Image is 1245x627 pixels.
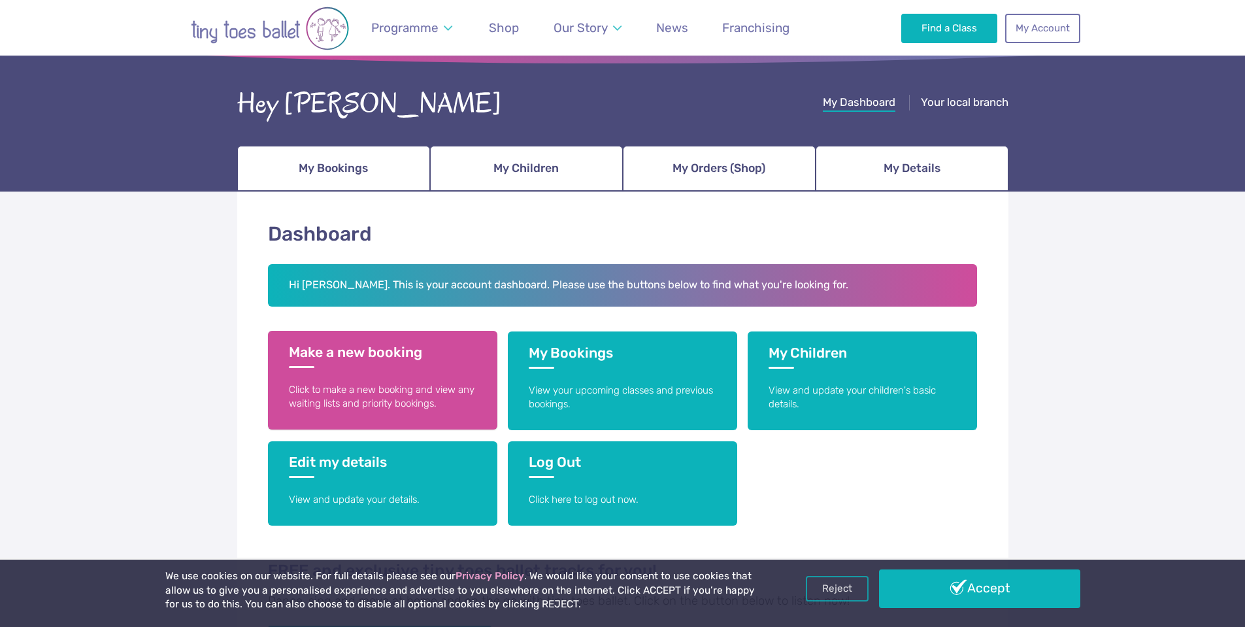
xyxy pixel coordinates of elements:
img: tiny toes ballet [165,7,374,50]
h2: Hi [PERSON_NAME]. This is your account dashboard. Please use the buttons below to find what you'r... [268,264,978,307]
p: Click here to log out now. [529,493,716,507]
p: Click to make a new booking and view any waiting lists and priority bookings. [289,383,476,411]
a: Log Out Click here to log out now. [508,441,737,526]
a: Find a Class [901,14,997,42]
h3: My Bookings [529,345,716,369]
h3: Make a new booking [289,344,476,368]
span: My Details [884,157,940,180]
span: Your local branch [921,95,1008,109]
p: View and update your children's basic details. [769,384,956,412]
h3: Log Out [529,454,716,478]
a: My Details [816,146,1008,192]
p: View your upcoming classes and previous bookings. [529,384,716,412]
a: Make a new booking Click to make a new booking and view any waiting lists and priority bookings. [268,331,497,430]
span: Our Story [554,20,608,35]
a: Franchising [716,12,796,43]
span: Shop [489,20,519,35]
a: Shop [483,12,525,43]
a: My Bookings View your upcoming classes and previous bookings. [508,331,737,430]
span: My Orders (Shop) [672,157,765,180]
a: News [650,12,694,43]
p: We use cookies on our website. For full details please see our . We would like your consent to us... [165,569,760,612]
a: Accept [879,569,1080,607]
span: News [656,20,688,35]
h1: Dashboard [268,220,978,248]
span: My Children [493,157,559,180]
span: Franchising [722,20,789,35]
a: Our Story [547,12,627,43]
a: My Bookings [237,146,430,192]
a: My Orders (Shop) [623,146,816,192]
div: Hey [PERSON_NAME] [237,84,502,124]
a: Programme [365,12,459,43]
a: My Children View and update your children's basic details. [748,331,977,430]
a: Privacy Policy [456,570,524,582]
a: My Account [1005,14,1080,42]
p: View and update your details. [289,493,476,507]
h3: Edit my details [289,454,476,478]
span: Programme [371,20,439,35]
a: Your local branch [921,95,1008,112]
h3: My Children [769,345,956,369]
a: Edit my details View and update your details. [268,441,497,526]
a: My Children [430,146,623,192]
a: Reject [806,576,869,601]
span: My Bookings [299,157,368,180]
